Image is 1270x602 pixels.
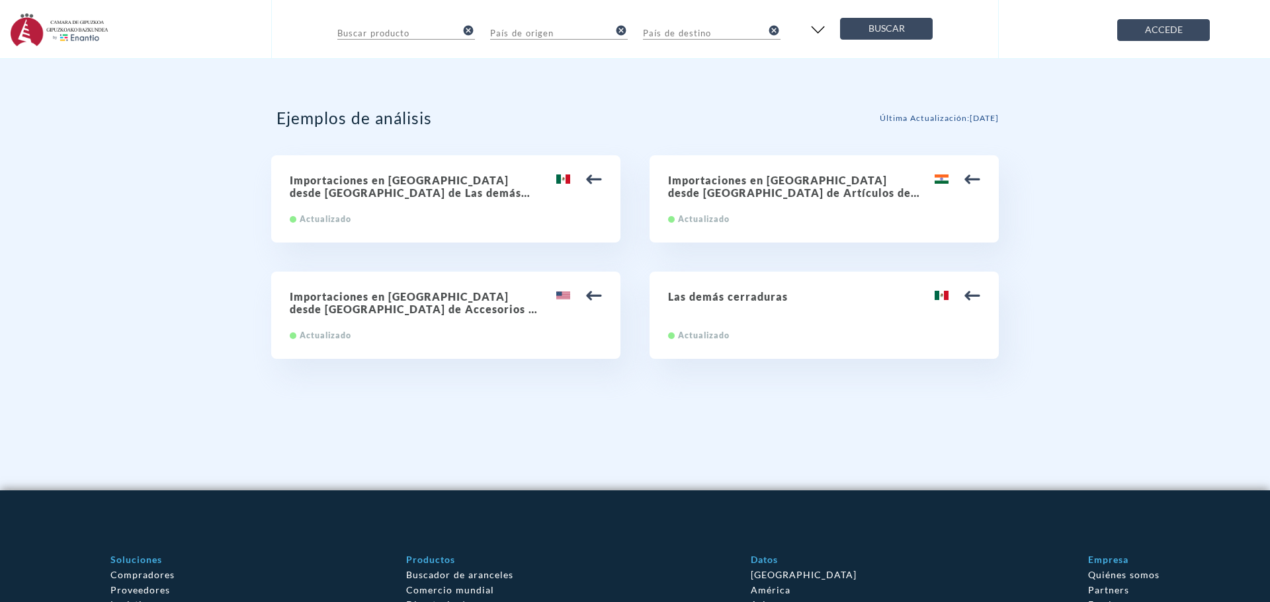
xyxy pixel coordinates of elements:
[110,554,162,565] a: Soluciones
[1128,22,1199,38] span: Accede
[1088,554,1128,565] a: Empresa
[964,287,980,303] img: arrow.svg
[462,24,474,36] i: cancel
[668,174,980,199] h2: Importaciones en [GEOGRAPHIC_DATA] desde [GEOGRAPHIC_DATA] de Artículos de grifería y órganos sim...
[406,554,455,565] a: Productos
[840,18,933,40] button: Buscar
[11,13,108,46] img: enantio
[767,19,781,41] button: clear-input
[851,20,921,37] span: Buscar
[751,584,790,595] a: América
[290,174,602,199] h2: Importaciones en [GEOGRAPHIC_DATA] desde [GEOGRAPHIC_DATA] de Las demás bombas centrífugas
[110,584,170,595] a: Proveedores
[462,19,475,41] button: clear-input
[614,19,628,41] button: clear-input
[880,113,999,123] span: Última Actualización : [DATE]
[300,330,351,340] span: Actualizado
[586,287,602,303] img: arrow.svg
[964,171,980,187] img: arrow.svg
[678,214,730,224] span: Actualizado
[751,554,778,565] a: Datos
[586,171,602,187] img: arrow.svg
[276,108,432,128] h2: Ejemplos de análisis
[110,569,175,580] a: Compradores
[768,24,780,36] i: cancel
[668,290,980,303] h2: Las demás cerraduras
[751,569,857,580] a: [GEOGRAPHIC_DATA]
[406,569,513,580] a: Buscador de aranceles
[807,20,829,40] img: open filter
[1088,584,1129,595] a: Partners
[406,584,494,595] a: Comercio mundial
[1117,19,1210,41] button: Accede
[290,290,602,315] h2: Importaciones en [GEOGRAPHIC_DATA] desde [GEOGRAPHIC_DATA] de Accesorios de tubería [por ejemplo:...
[678,330,730,340] span: Actualizado
[300,214,351,224] span: Actualizado
[1088,569,1160,580] a: Quiénes somos
[615,24,627,36] i: cancel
